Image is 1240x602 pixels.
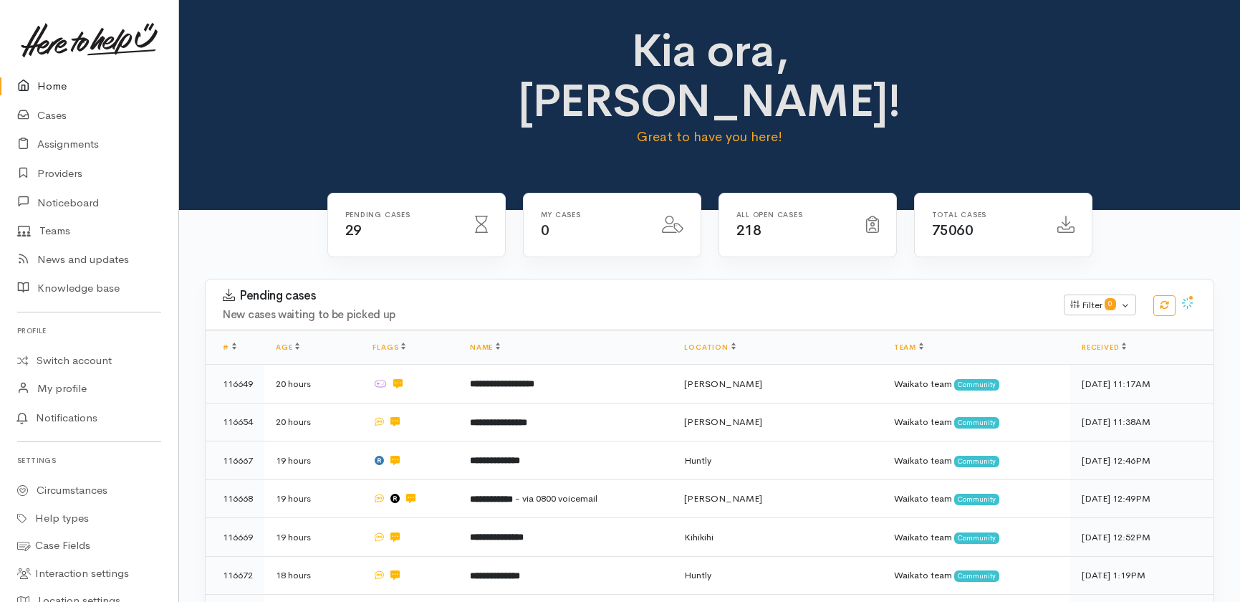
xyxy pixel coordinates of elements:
td: 116667 [206,441,264,480]
span: 0 [541,221,549,239]
span: 0 [1105,298,1116,310]
td: 19 hours [264,441,361,480]
td: [DATE] 11:38AM [1070,403,1213,441]
td: 20 hours [264,403,361,441]
h1: Kia ora, [PERSON_NAME]! [461,26,958,127]
td: 116669 [206,518,264,557]
td: 116654 [206,403,264,441]
td: 19 hours [264,518,361,557]
td: Waikato team [883,518,1070,557]
a: Received [1082,343,1126,352]
td: 20 hours [264,365,361,403]
span: Community [954,379,999,391]
td: 18 hours [264,556,361,595]
h6: Profile [17,321,161,340]
span: Community [954,494,999,505]
h4: New cases waiting to be picked up [223,309,1047,321]
td: 116672 [206,556,264,595]
td: Waikato team [883,479,1070,518]
span: [PERSON_NAME] [684,492,762,505]
td: 116668 [206,479,264,518]
h6: Total cases [932,211,1040,219]
a: # [223,343,236,352]
span: - via 0800 voicemail [515,492,597,505]
span: Community [954,417,999,429]
td: [DATE] 1:19PM [1070,556,1213,595]
h6: Pending cases [345,211,458,219]
span: 29 [345,221,362,239]
span: Huntly [684,454,711,467]
span: Kihikihi [684,531,713,543]
a: Location [684,343,735,352]
span: [PERSON_NAME] [684,416,762,428]
td: [DATE] 12:46PM [1070,441,1213,480]
span: Community [954,532,999,544]
span: 218 [736,221,761,239]
td: 116649 [206,365,264,403]
h3: Pending cases [223,289,1047,303]
td: Waikato team [883,365,1070,403]
td: Waikato team [883,441,1070,480]
a: Age [276,343,299,352]
h6: My cases [541,211,645,219]
a: Name [470,343,500,352]
button: Filter0 [1064,295,1136,316]
span: Community [954,456,999,467]
td: [DATE] 11:17AM [1070,365,1213,403]
td: [DATE] 12:49PM [1070,479,1213,518]
td: Waikato team [883,556,1070,595]
span: Huntly [684,569,711,581]
span: Community [954,570,999,582]
p: Great to have you here! [461,127,958,147]
h6: All Open cases [736,211,849,219]
a: Flags [373,343,405,352]
td: Waikato team [883,403,1070,441]
span: [PERSON_NAME] [684,378,762,390]
td: 19 hours [264,479,361,518]
span: 75060 [932,221,974,239]
td: [DATE] 12:52PM [1070,518,1213,557]
h6: Settings [17,451,161,470]
a: Team [894,343,923,352]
